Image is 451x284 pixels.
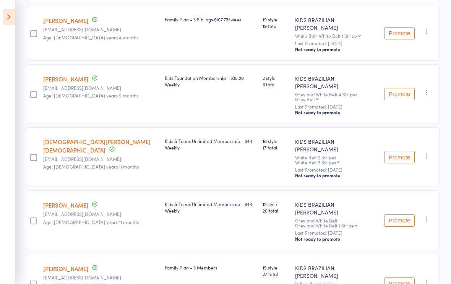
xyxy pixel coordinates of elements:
[263,201,289,207] span: 12 style
[295,138,378,153] div: KIDS BRAZILIAN [PERSON_NAME]
[263,138,289,144] span: 16 style
[295,264,378,279] div: KIDS BRAZILIAN [PERSON_NAME]
[43,75,88,83] a: [PERSON_NAME]
[43,138,151,154] a: [DEMOGRAPHIC_DATA][PERSON_NAME][DEMOGRAPHIC_DATA]
[384,27,415,39] button: Promote
[165,201,256,214] div: Kids & Teens Unlimited Membership - $44 Weekly
[43,219,139,225] span: Age: [DEMOGRAPHIC_DATA] years 11 months
[295,109,378,115] div: Not ready to promote
[295,75,378,90] div: KIDS BRAZILIAN [PERSON_NAME]
[295,33,378,38] div: White Belt
[263,264,289,271] span: 15 style
[43,265,88,273] a: [PERSON_NAME]
[295,155,378,165] div: White Belt 2 Stripes
[295,236,378,242] div: Not ready to promote
[263,144,289,151] span: 17 total
[295,218,378,228] div: Grey and White Belt
[295,41,378,46] small: Last Promoted: [DATE]
[43,27,159,32] small: Kirstinduffy@bigpond.com
[43,34,138,41] span: Age: [DEMOGRAPHIC_DATA] years 4 months
[263,271,289,277] span: 27 total
[295,92,378,102] div: Grey and White Belt 4 Stripes
[43,16,88,24] a: [PERSON_NAME]
[43,201,88,209] a: [PERSON_NAME]
[263,207,289,214] span: 20 total
[165,75,256,88] div: Kids Foundation Membership - $35.20 Weekly
[263,23,289,29] span: 19 total
[43,156,159,162] small: goodtimeevil77@hotmail.com
[263,81,289,88] span: 3 total
[43,211,159,217] small: Kyliesarah@hotmail.com
[263,16,289,23] span: 19 style
[295,160,336,165] div: White Belt 3 Stripes
[43,275,159,280] small: jiujitsukingdom@live.com.au
[295,46,378,52] div: Not ready to promote
[295,97,315,102] div: Grey Belt
[295,201,378,216] div: KIDS BRAZILIAN [PERSON_NAME]
[295,230,378,235] small: Last Promoted: [DATE]
[295,167,378,172] small: Last Promoted: [DATE]
[319,33,357,38] div: White Belt 1 Stripe
[384,151,415,163] button: Promote
[384,88,415,100] button: Promote
[295,223,354,228] div: Grey and White Belt 1 Stripe
[384,214,415,227] button: Promote
[43,163,139,170] span: Age: [DEMOGRAPHIC_DATA] years 11 months
[263,75,289,81] span: 2 style
[43,92,138,99] span: Age: [DEMOGRAPHIC_DATA] years 9 months
[295,16,378,31] div: KIDS BRAZILIAN [PERSON_NAME]
[295,172,378,179] div: Not ready to promote
[165,138,256,151] div: Kids & Teens Unlimited Membership - $44 Weekly
[165,16,256,23] div: Family Plan - 3 Siblings $107.73/week
[165,264,256,271] div: Family Plan - 3 Members
[43,85,159,91] small: tduong5@icloud.com
[295,104,378,109] small: Last Promoted: [DATE]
